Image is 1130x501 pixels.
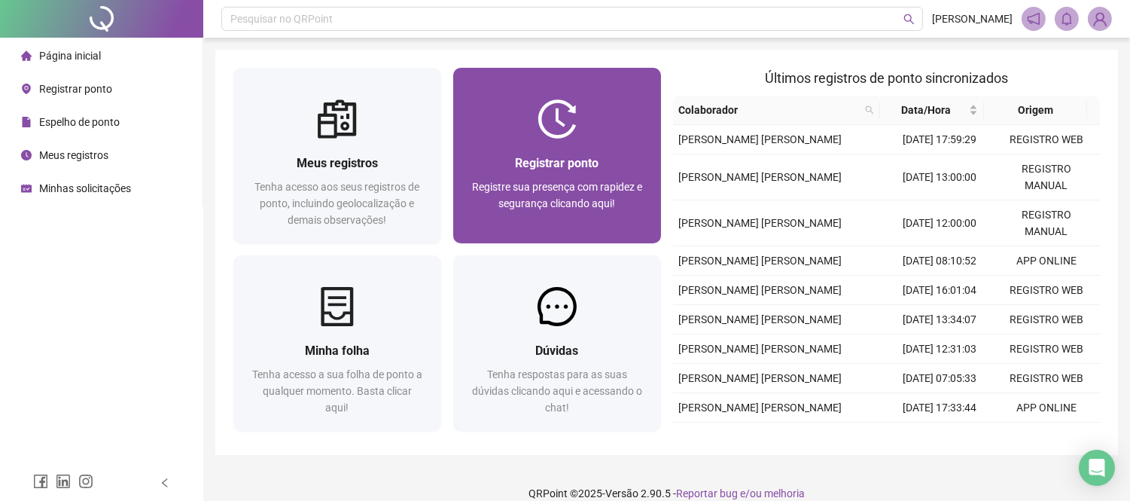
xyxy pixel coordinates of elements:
td: REGISTRO MANUAL [993,200,1100,246]
td: [DATE] 08:10:52 [886,246,993,276]
td: REGISTRO MANUAL [993,154,1100,200]
a: Minha folhaTenha acesso a sua folha de ponto a qualquer momento. Basta clicar aqui! [233,255,441,431]
td: APP ONLINE [993,423,1100,452]
td: [DATE] 16:01:04 [886,276,993,305]
span: search [865,105,874,115]
span: Registrar ponto [515,156,599,170]
td: [DATE] 13:34:07 [886,305,993,335]
span: [PERSON_NAME] [PERSON_NAME] [679,313,842,325]
span: [PERSON_NAME] [PERSON_NAME] [679,402,842,414]
td: [DATE] 13:00:00 [886,154,993,200]
span: Espelho de ponto [39,116,120,128]
span: Versão [605,487,638,499]
span: Tenha acesso aos seus registros de ponto, incluindo geolocalização e demais observações! [254,181,419,226]
span: Meus registros [297,156,378,170]
a: DúvidasTenha respostas para as suas dúvidas clicando aqui e acessando o chat! [453,255,661,431]
div: Open Intercom Messenger [1079,450,1115,486]
td: [DATE] 12:00:00 [886,200,993,246]
span: environment [21,84,32,94]
span: facebook [33,474,48,489]
span: file [21,117,32,127]
span: instagram [78,474,93,489]
td: REGISTRO WEB [993,125,1100,154]
span: notification [1027,12,1040,26]
span: [PERSON_NAME] [PERSON_NAME] [679,343,842,355]
span: search [862,99,877,121]
span: Registre sua presença com rapidez e segurança clicando aqui! [472,181,642,209]
span: [PERSON_NAME] [PERSON_NAME] [679,133,842,145]
span: [PERSON_NAME] [PERSON_NAME] [679,255,842,267]
img: 87951 [1089,8,1111,30]
td: REGISTRO WEB [993,335,1100,364]
span: Página inicial [39,50,101,62]
span: Minhas solicitações [39,182,131,194]
span: clock-circle [21,150,32,160]
span: Últimos registros de ponto sincronizados [765,70,1008,86]
td: [DATE] 17:33:44 [886,393,993,423]
span: [PERSON_NAME] [932,11,1013,27]
td: REGISTRO WEB [993,364,1100,393]
span: Tenha respostas para as suas dúvidas clicando aqui e acessando o chat! [472,368,642,414]
span: linkedin [56,474,71,489]
span: bell [1060,12,1074,26]
span: [PERSON_NAME] [PERSON_NAME] [679,284,842,296]
span: Data/Hora [886,102,966,118]
span: Colaborador [679,102,859,118]
td: [DATE] 12:31:03 [886,335,993,364]
th: Data/Hora [880,96,984,125]
td: APP ONLINE [993,393,1100,423]
span: left [160,478,170,488]
span: Tenha acesso a sua folha de ponto a qualquer momento. Basta clicar aqui! [252,368,422,414]
span: Reportar bug e/ou melhoria [676,487,805,499]
span: [PERSON_NAME] [PERSON_NAME] [679,217,842,229]
th: Origem [984,96,1088,125]
a: Registrar pontoRegistre sua presença com rapidez e segurança clicando aqui! [453,68,661,243]
span: Dúvidas [535,344,578,358]
td: APP ONLINE [993,246,1100,276]
span: Minha folha [305,344,370,358]
span: search [903,14,915,25]
span: [PERSON_NAME] [PERSON_NAME] [679,372,842,384]
span: Registrar ponto [39,83,112,95]
span: [PERSON_NAME] [PERSON_NAME] [679,171,842,183]
span: schedule [21,183,32,194]
td: [DATE] 13:22:51 [886,423,993,452]
span: Meus registros [39,149,108,161]
span: home [21,50,32,61]
a: Meus registrosTenha acesso aos seus registros de ponto, incluindo geolocalização e demais observa... [233,68,441,243]
td: [DATE] 17:59:29 [886,125,993,154]
td: [DATE] 07:05:33 [886,364,993,393]
td: REGISTRO WEB [993,305,1100,335]
td: REGISTRO WEB [993,276,1100,305]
